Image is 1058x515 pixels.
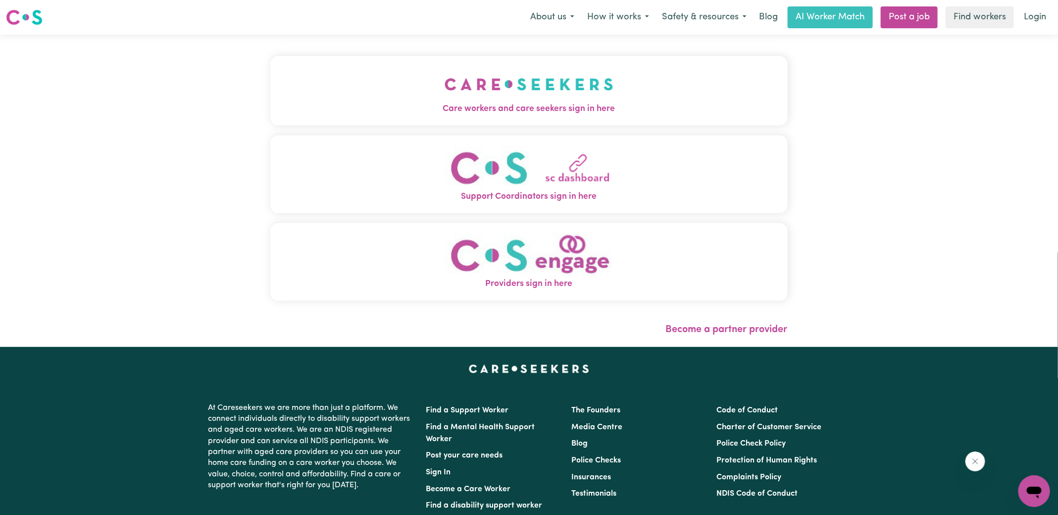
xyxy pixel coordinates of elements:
span: Care workers and care seekers sign in here [270,103,788,115]
a: Complaints Policy [716,473,781,481]
a: Media Centre [571,423,622,431]
a: Find a disability support worker [426,502,543,510]
a: Find a Support Worker [426,406,509,414]
span: Providers sign in here [270,278,788,290]
a: Code of Conduct [716,406,778,414]
a: Careseekers home page [469,365,589,373]
span: Need any help? [6,7,60,15]
a: Blog [753,6,784,28]
button: Safety & resources [655,7,753,28]
a: NDIS Code of Conduct [716,490,798,498]
a: AI Worker Match [788,6,873,28]
a: Post a job [881,6,938,28]
a: The Founders [571,406,620,414]
iframe: Close message [965,452,985,471]
button: Providers sign in here [270,223,788,301]
a: Find workers [946,6,1014,28]
a: Insurances [571,473,611,481]
iframe: Button to launch messaging window [1018,475,1050,507]
p: At Careseekers we are more than just a platform. We connect individuals directly to disability su... [208,399,414,495]
button: Support Coordinators sign in here [270,135,788,213]
button: Care workers and care seekers sign in here [270,56,788,125]
button: How it works [581,7,655,28]
a: Police Checks [571,457,621,464]
a: Blog [571,440,588,448]
a: Login [1018,6,1052,28]
a: Careseekers logo [6,6,43,29]
span: Support Coordinators sign in here [270,190,788,203]
a: Find a Mental Health Support Worker [426,423,535,443]
a: Post your care needs [426,452,503,459]
button: About us [524,7,581,28]
a: Protection of Human Rights [716,457,817,464]
a: Sign In [426,468,451,476]
a: Testimonials [571,490,616,498]
a: Become a Care Worker [426,485,511,493]
a: Police Check Policy [716,440,786,448]
img: Careseekers logo [6,8,43,26]
a: Charter of Customer Service [716,423,821,431]
a: Become a partner provider [666,325,788,335]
